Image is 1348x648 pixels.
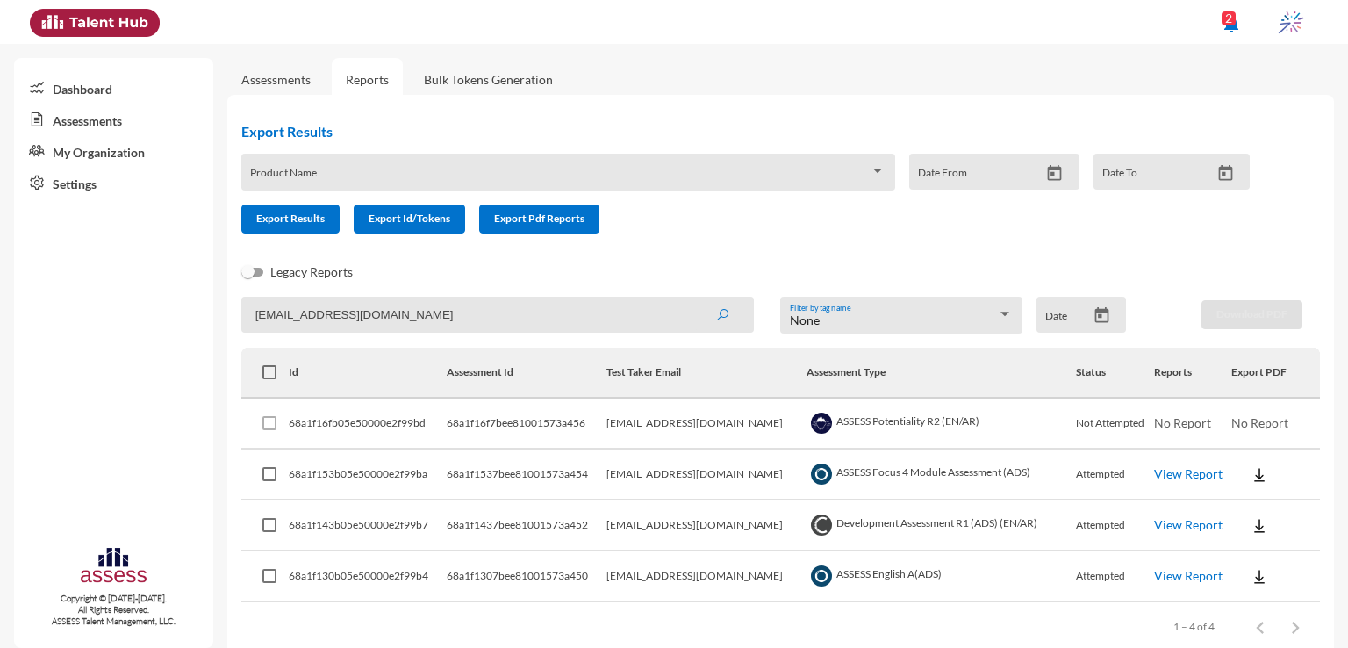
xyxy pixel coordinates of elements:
[289,500,447,551] td: 68a1f143b05e50000e2f99b7
[241,72,311,87] a: Assessments
[332,58,403,101] a: Reports
[369,212,450,225] span: Export Id/Tokens
[14,72,213,104] a: Dashboard
[1231,348,1320,399] th: Export PDF
[270,262,353,283] span: Legacy Reports
[1173,620,1215,633] div: 1 – 4 of 4
[14,167,213,198] a: Settings
[79,545,148,588] img: assesscompany-logo.png
[807,500,1076,551] td: Development Assessment R1 (ADS) (EN/AR)
[1076,450,1153,500] td: Attempted
[410,58,567,101] a: Bulk Tokens Generation
[1076,399,1153,450] td: Not Attempted
[1243,609,1278,644] button: Previous page
[1154,415,1211,430] span: No Report
[479,205,599,234] button: Export Pdf Reports
[1201,300,1302,329] button: Download PDF
[289,348,447,399] th: Id
[606,348,807,399] th: Test Taker Email
[447,500,606,551] td: 68a1f1437bee81001573a452
[1231,415,1288,430] span: No Report
[606,551,807,602] td: [EMAIL_ADDRESS][DOMAIN_NAME]
[447,551,606,602] td: 68a1f1307bee81001573a450
[1210,164,1241,183] button: Open calendar
[1216,307,1287,320] span: Download PDF
[1086,306,1117,325] button: Open calendar
[447,399,606,450] td: 68a1f16f7bee81001573a456
[14,135,213,167] a: My Organization
[606,500,807,551] td: [EMAIL_ADDRESS][DOMAIN_NAME]
[289,450,447,500] td: 68a1f153b05e50000e2f99ba
[289,399,447,450] td: 68a1f16fb05e50000e2f99bd
[807,399,1076,450] td: ASSESS Potentiality R2 (EN/AR)
[241,123,1264,140] h2: Export Results
[807,348,1076,399] th: Assessment Type
[256,212,325,225] span: Export Results
[14,593,213,627] p: Copyright © [DATE]-[DATE]. All Rights Reserved. ASSESS Talent Management, LLC.
[14,104,213,135] a: Assessments
[1222,11,1236,25] div: 2
[1154,466,1223,481] a: View Report
[606,450,807,500] td: [EMAIL_ADDRESS][DOMAIN_NAME]
[807,450,1076,500] td: ASSESS Focus 4 Module Assessment (ADS)
[790,313,820,328] span: None
[1154,348,1231,399] th: Reports
[1154,517,1223,532] a: View Report
[1039,164,1070,183] button: Open calendar
[1278,609,1313,644] button: Next page
[807,551,1076,602] td: ASSESS English A(ADS)
[1076,348,1153,399] th: Status
[447,450,606,500] td: 68a1f1537bee81001573a454
[606,399,807,450] td: [EMAIL_ADDRESS][DOMAIN_NAME]
[494,212,584,225] span: Export Pdf Reports
[1221,13,1242,34] mat-icon: notifications
[1076,551,1153,602] td: Attempted
[447,348,606,399] th: Assessment Id
[1076,500,1153,551] td: Attempted
[354,205,465,234] button: Export Id/Tokens
[1154,568,1223,583] a: View Report
[289,551,447,602] td: 68a1f130b05e50000e2f99b4
[241,297,754,333] input: Search by name, token, assessment type, etc.
[241,205,340,234] button: Export Results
